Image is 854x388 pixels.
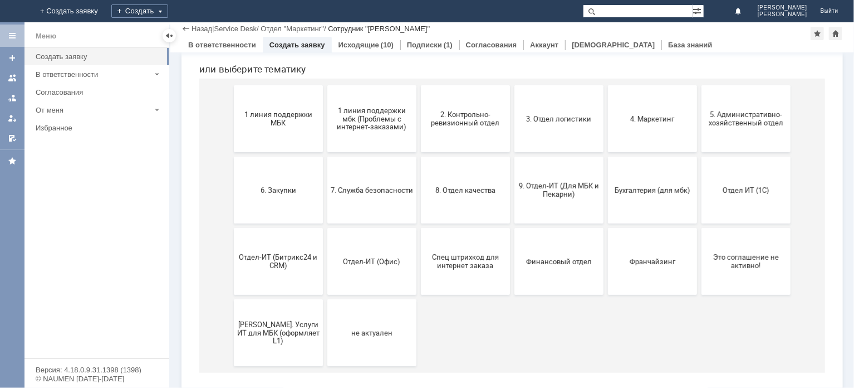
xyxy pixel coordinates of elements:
div: Создать [111,4,168,18]
button: 7. Служба безопасности [137,314,226,381]
span: Бухгалтерия (для мбк) [421,343,503,352]
span: 2. Контрольно-ревизионный отдел [234,268,316,284]
span: 4. Маркетинг [421,272,503,280]
div: Версия: 4.18.0.9.31.1398 (1398) [36,366,158,374]
a: Заявки в моей ответственности [3,89,21,107]
span: 9. Отдел-ИТ (Для МБК и Пекарни) [327,339,410,356]
div: В ответственности [36,70,150,79]
a: Заявки на командах [3,69,21,87]
span: Отдел ИТ (1С) [514,343,597,352]
a: Исходящие [338,41,379,49]
button: Бухгалтерия (для мбк) [418,314,507,381]
a: [DEMOGRAPHIC_DATA] [572,41,655,49]
button: 4. Маркетинг [418,243,507,309]
button: 1 линия поддержки МБК [43,243,132,309]
div: © NAUMEN [DATE]-[DATE] [36,375,158,382]
div: Сделать домашней страницей [829,27,842,40]
div: | [212,24,214,32]
div: Скрыть меню [163,29,176,42]
button: 2. Контрольно-ревизионный отдел [230,243,320,309]
button: 1 линия поддержки мбк (Проблемы с интернет-заказами) [137,243,226,309]
div: Добавить в избранное [811,27,824,40]
span: [PERSON_NAME] [758,4,807,11]
span: Спец штрих код для интернет заказа [37,179,119,196]
a: База знаний [668,41,712,49]
a: Service Desk [214,25,257,33]
span: 6. Закупки [47,343,129,352]
a: Мои согласования [3,129,21,147]
a: Создать заявку [31,48,167,65]
div: (10) [381,41,394,49]
span: 1 линия поддержки мбк (Проблемы с интернет-заказами) [140,264,223,289]
a: Создать заявку [3,49,21,67]
button: 8. Отдел качества [230,314,320,381]
img: getfafe0041f1c547558d014b707d1d9f05 [61,139,95,172]
div: / [214,25,261,33]
button: 5. Административно-хозяйственный отдел [511,243,600,309]
div: Меню [36,30,56,43]
div: Согласования [36,88,163,96]
button: 9. Отдел-ИТ (Для МБК и Пекарни) [324,314,413,381]
a: Спец штрих код для интернет заказа [33,134,122,201]
header: или выберите тематику [9,221,635,232]
span: 1 линия поддержки МБК [47,268,129,284]
button: Отдел ИТ (1С) [511,314,600,381]
a: Отдел "Маркетинг" [261,25,324,33]
a: Согласования [31,84,167,101]
input: Например, почта или справка [210,50,433,70]
span: Расширенный поиск [693,5,704,16]
span: [PERSON_NAME] [758,11,807,18]
header: Создайте заявку по популярной услуге [9,111,635,123]
a: Мои заявки [3,109,21,127]
div: Сотрудник "[PERSON_NAME]" [328,25,430,33]
a: Аккаунт [530,41,558,49]
div: Создать заявку [36,52,163,61]
div: / [261,25,328,33]
button: 3. Отдел логистики [324,243,413,309]
a: Назад [192,25,212,33]
a: Создать заявку [269,41,325,49]
a: В ответственности [188,41,256,49]
span: 7. Служба безопасности [140,343,223,352]
button: 6. Закупки [43,314,132,381]
div: (1) [444,41,453,49]
span: 3. Отдел логистики [327,272,410,280]
a: Согласования [466,41,517,49]
span: 5. Административно-хозяйственный отдел [514,268,597,284]
span: 8. Отдел качества [234,343,316,352]
div: От меня [36,106,150,114]
a: Подписки [407,41,442,49]
label: Воспользуйтесь поиском [210,27,433,38]
div: Избранное [36,124,150,132]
